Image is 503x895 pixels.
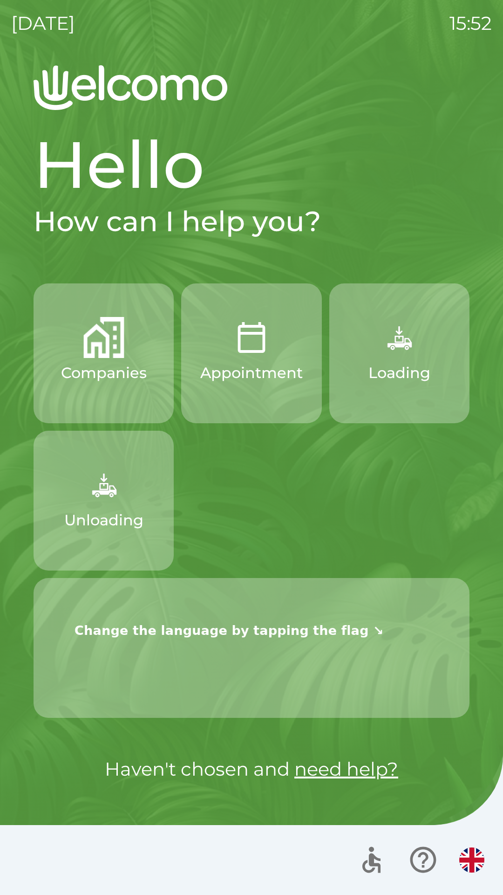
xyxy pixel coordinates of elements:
[368,362,430,384] p: Loading
[64,509,143,531] p: Unloading
[61,362,147,384] p: Companies
[34,755,469,783] p: Haven't chosen and
[34,125,469,204] h1: Hello
[11,9,75,37] p: [DATE]
[83,464,124,505] img: 704c4644-117f-4429-9160-065010197bca.png
[48,593,410,665] img: 8LAAAAAElFTkSuQmCC
[83,317,124,358] img: 122be468-0449-4234-a4e4-f2ffd399f15f.png
[34,204,469,239] h2: How can I help you?
[181,283,321,423] button: Appointment
[200,362,303,384] p: Appointment
[34,65,469,110] img: Logo
[379,317,420,358] img: f13ba18a-b211-450c-abe6-f0da78179e0f.png
[294,757,398,780] a: need help?
[231,317,272,358] img: 8604b6e8-2b92-4852-858d-af93d6db5933.png
[34,431,174,571] button: Unloading
[34,283,174,423] button: Companies
[449,9,492,37] p: 15:52
[459,847,484,873] img: en flag
[329,283,469,423] button: Loading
